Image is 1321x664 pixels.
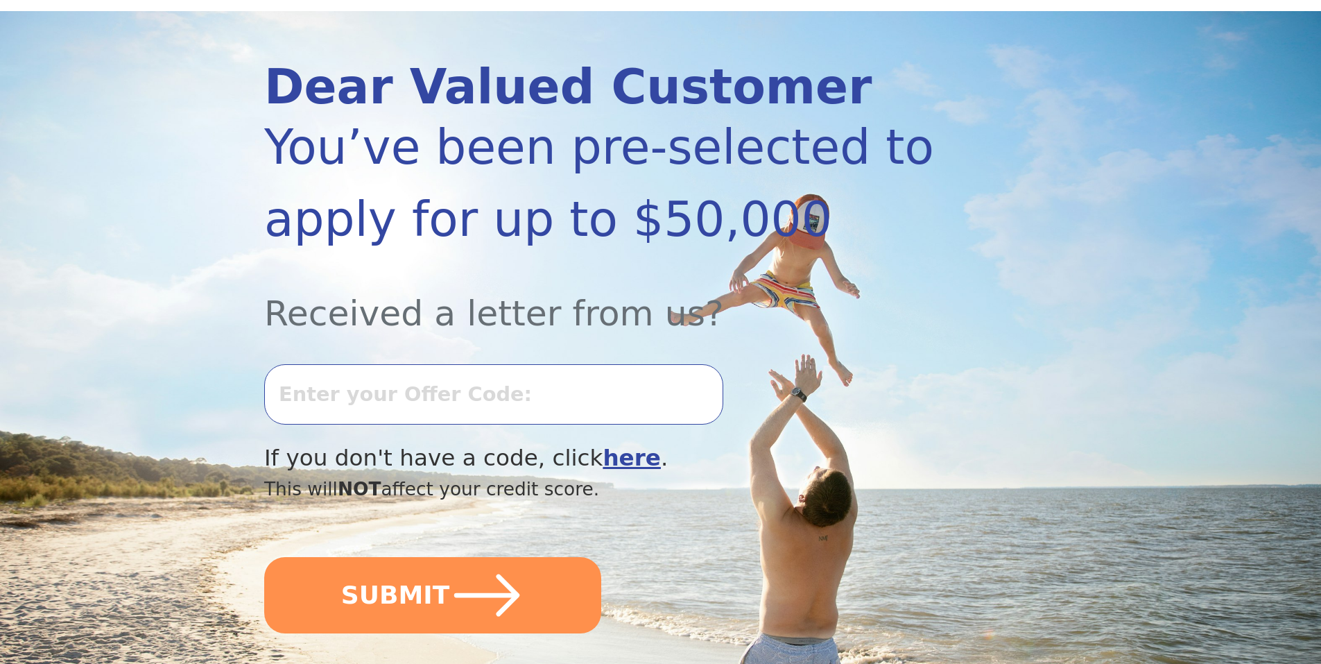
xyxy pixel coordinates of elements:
[264,441,938,475] div: If you don't have a code, click .
[264,557,601,633] button: SUBMIT
[603,445,661,471] a: here
[264,475,938,503] div: This will affect your credit score.
[264,255,938,339] div: Received a letter from us?
[338,478,381,500] span: NOT
[264,364,723,424] input: Enter your Offer Code:
[264,63,938,111] div: Dear Valued Customer
[264,111,938,255] div: You’ve been pre-selected to apply for up to $50,000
